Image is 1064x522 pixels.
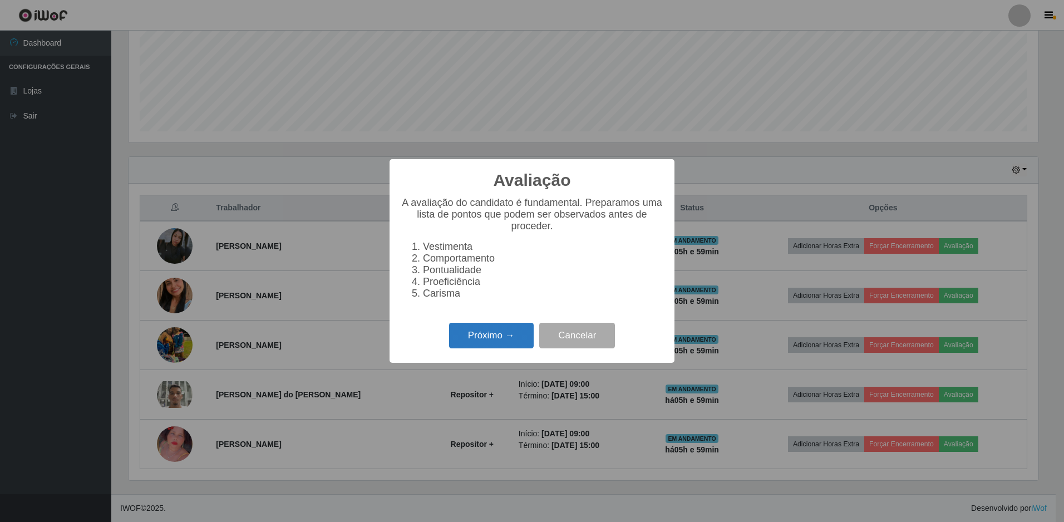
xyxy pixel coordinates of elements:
[423,264,663,276] li: Pontualidade
[539,323,615,349] button: Cancelar
[449,323,534,349] button: Próximo →
[494,170,571,190] h2: Avaliação
[423,288,663,299] li: Carisma
[423,253,663,264] li: Comportamento
[401,197,663,232] p: A avaliação do candidato é fundamental. Preparamos uma lista de pontos que podem ser observados a...
[423,241,663,253] li: Vestimenta
[423,276,663,288] li: Proeficiência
